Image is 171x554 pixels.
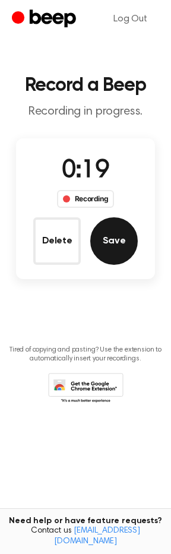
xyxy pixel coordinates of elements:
[57,190,115,208] div: Recording
[12,8,79,31] a: Beep
[9,105,161,119] p: Recording in progress.
[7,526,164,547] span: Contact us
[54,527,140,546] a: [EMAIL_ADDRESS][DOMAIN_NAME]
[9,346,161,363] p: Tired of copying and pasting? Use the extension to automatically insert your recordings.
[62,159,109,183] span: 0:19
[102,5,159,33] a: Log Out
[90,217,138,265] button: Save Audio Record
[33,217,81,265] button: Delete Audio Record
[9,76,161,95] h1: Record a Beep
